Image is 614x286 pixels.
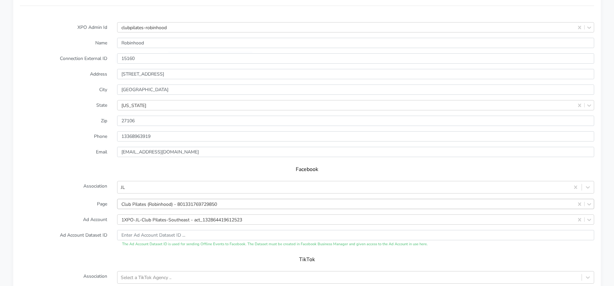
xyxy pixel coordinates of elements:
[121,200,217,207] div: Club Pilates (Robinhood) - 801331769729850
[15,116,112,126] label: Zip
[26,257,588,263] h5: TikTok
[121,216,242,223] div: 1XPO-JL-Club Pilates-Southeast - act_132864419612523
[15,69,112,79] label: Address
[117,85,594,95] input: Enter the City ..
[121,24,167,31] div: clubpilates-robinhood
[15,131,112,142] label: Phone
[15,181,112,194] label: Association
[15,85,112,95] label: City
[117,116,594,126] input: Enter Zip ..
[117,147,594,157] input: Enter Email ...
[121,102,146,109] div: [US_STATE]
[15,22,112,32] label: XPO Admin Id
[15,38,112,48] label: Name
[15,230,112,247] label: Ad Account Dataset ID
[15,199,112,209] label: Page
[15,100,112,110] label: State
[26,166,588,173] h5: Facebook
[15,147,112,157] label: Email
[117,230,594,240] input: Enter Ad Account Dataset ID ...
[15,214,112,225] label: Ad Account
[15,53,112,64] label: Connection External ID
[15,271,112,284] label: Association
[117,38,594,48] input: Enter Name ...
[117,242,594,247] div: The Ad Account Dataset ID is used for sending Offline Events to Facebook. The Dataset must be cre...
[117,53,594,64] input: Enter the external ID ..
[117,69,594,79] input: Enter Address ..
[121,274,171,281] div: Select a TikTok Agency ..
[121,184,125,191] div: JL
[117,131,594,142] input: Enter phone ...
